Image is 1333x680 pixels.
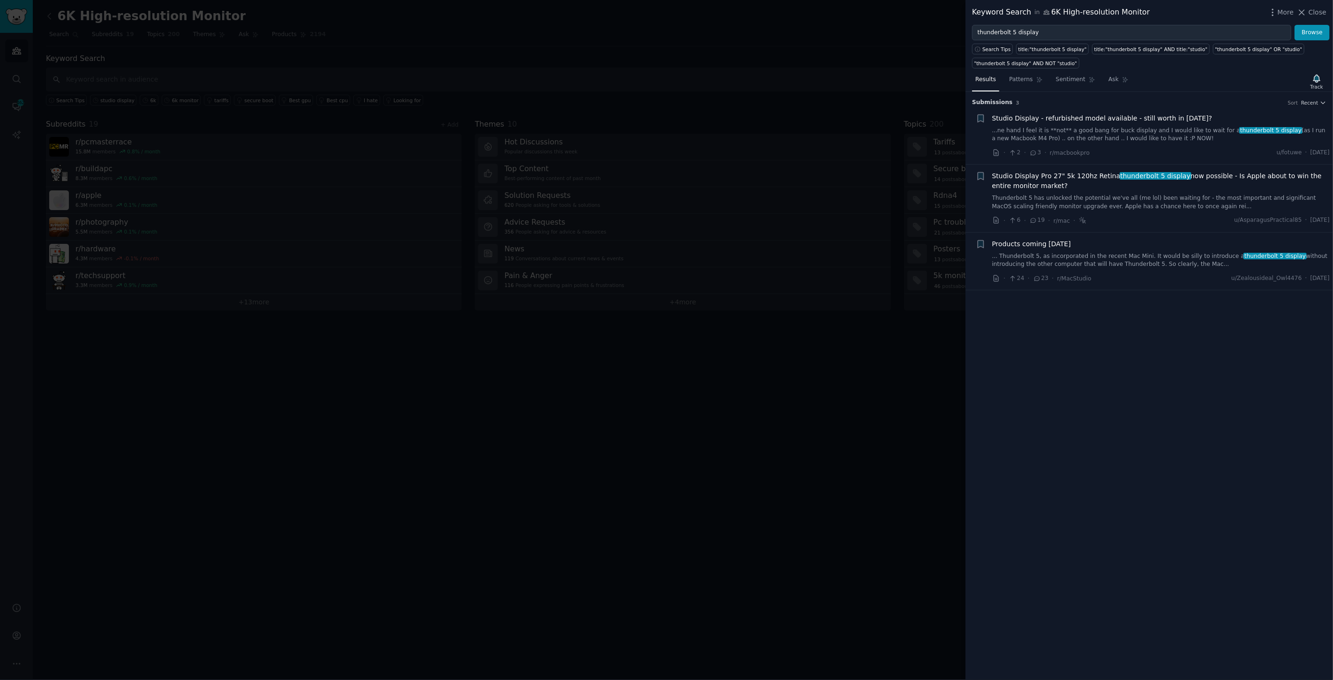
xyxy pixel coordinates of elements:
a: Ask [1105,72,1132,91]
div: title:"thunderbolt 5 display" [1018,46,1087,53]
button: Track [1307,72,1326,91]
span: r/macbookpro [1050,150,1090,156]
span: [DATE] [1311,216,1330,225]
span: thunderbolt 5 display [1243,253,1307,259]
span: 6 [1009,216,1020,225]
span: Patterns [1009,76,1033,84]
button: Search Tips [972,44,1013,54]
button: Recent [1301,99,1326,106]
button: More [1268,8,1294,17]
span: [DATE] [1311,274,1330,283]
a: Studio Display - refurbished model available - still worth in [DATE]? [992,113,1213,123]
span: 23 [1033,274,1048,283]
span: 19 [1029,216,1045,225]
span: [DATE] [1311,149,1330,157]
span: Recent [1301,99,1318,106]
span: · [1305,216,1307,225]
span: Studio Display Pro 27" 5k 120hz Retina now possible - Is Apple about to win the entire monitor ma... [992,171,1330,191]
a: "thunderbolt 5 display" OR "studio" [1213,44,1304,54]
a: title:"thunderbolt 5 display" [1016,44,1089,54]
span: Close [1309,8,1326,17]
span: · [1305,274,1307,283]
span: 3 [1016,100,1019,106]
span: · [1052,273,1054,283]
span: · [1305,149,1307,157]
a: Studio Display Pro 27" 5k 120hz Retinathunderbolt 5 displaynow possible - Is Apple about to win t... [992,171,1330,191]
span: r/mac [1054,218,1070,224]
span: · [1028,273,1030,283]
span: · [1003,148,1005,158]
span: in [1034,8,1040,17]
a: Products coming [DATE] [992,239,1071,249]
span: Results [975,76,996,84]
div: "thunderbolt 5 display" AND NOT "studio" [974,60,1078,67]
span: · [1073,216,1075,226]
span: · [1048,216,1050,226]
span: Search Tips [982,46,1011,53]
span: · [1024,216,1026,226]
span: 3 [1029,149,1041,157]
div: Track [1311,83,1323,90]
span: u/AsparagusPractical85 [1234,216,1302,225]
span: thunderbolt 5 display [1239,127,1303,134]
span: u/Zealousideal_Owl4476 [1231,274,1302,283]
span: More [1278,8,1294,17]
a: Results [972,72,999,91]
a: ...ne hand I feel it is **not** a good bang for buck display and I would like to wait for athunde... [992,127,1330,143]
span: Sentiment [1056,76,1086,84]
span: · [1003,273,1005,283]
span: · [1024,148,1026,158]
div: title:"thunderbolt 5 display" AND title:"studio" [1094,46,1208,53]
a: title:"thunderbolt 5 display" AND title:"studio" [1092,44,1210,54]
span: thunderbolt 5 display [1120,172,1191,180]
a: "thunderbolt 5 display" AND NOT "studio" [972,58,1079,68]
a: Thunderbolt 5 has unlocked the potential we've all (me lol) been waiting for - the most important... [992,194,1330,211]
div: Sort [1288,99,1298,106]
button: Close [1297,8,1326,17]
a: Patterns [1006,72,1046,91]
span: · [1003,216,1005,226]
span: Submission s [972,98,1013,107]
input: Try a keyword related to your business [972,25,1291,41]
span: 24 [1009,274,1024,283]
div: "thunderbolt 5 display" OR "studio" [1215,46,1302,53]
div: Keyword Search 6K High-resolution Monitor [972,7,1150,18]
span: · [1045,148,1047,158]
span: u/fotuwe [1277,149,1302,157]
a: Sentiment [1053,72,1099,91]
span: 2 [1009,149,1020,157]
a: ... Thunderbolt 5, as incorporated in the recent Mac Mini. It would be silly to introduce athunde... [992,252,1330,269]
span: r/MacStudio [1057,275,1092,282]
button: Browse [1295,25,1330,41]
span: Ask [1108,76,1119,84]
